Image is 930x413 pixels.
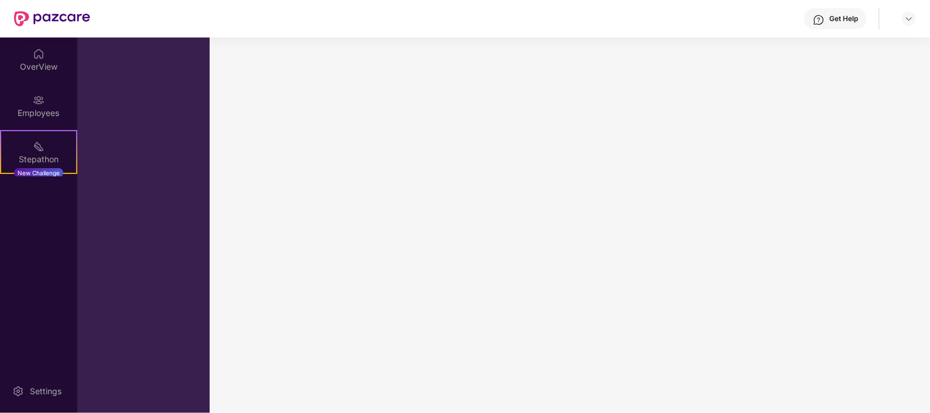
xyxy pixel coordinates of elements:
img: New Pazcare Logo [14,11,90,26]
img: svg+xml;base64,PHN2ZyBpZD0iU2V0dGluZy0yMHgyMCIgeG1sbnM9Imh0dHA6Ly93d3cudzMub3JnLzIwMDAvc3ZnIiB3aW... [12,385,24,397]
img: svg+xml;base64,PHN2ZyBpZD0iSGVscC0zMngzMiIgeG1sbnM9Imh0dHA6Ly93d3cudzMub3JnLzIwMDAvc3ZnIiB3aWR0aD... [813,14,825,26]
div: New Challenge [14,168,63,178]
img: svg+xml;base64,PHN2ZyBpZD0iSG9tZSIgeG1sbnM9Imh0dHA6Ly93d3cudzMub3JnLzIwMDAvc3ZnIiB3aWR0aD0iMjAiIG... [33,48,45,60]
div: Stepathon [1,153,76,165]
div: Settings [26,385,65,397]
img: svg+xml;base64,PHN2ZyBpZD0iRW1wbG95ZWVzIiB4bWxucz0iaHR0cDovL3d3dy53My5vcmcvMjAwMC9zdmciIHdpZHRoPS... [33,94,45,106]
div: Get Help [829,14,858,23]
img: svg+xml;base64,PHN2ZyB4bWxucz0iaHR0cDovL3d3dy53My5vcmcvMjAwMC9zdmciIHdpZHRoPSIyMSIgaGVpZ2h0PSIyMC... [33,141,45,152]
img: svg+xml;base64,PHN2ZyBpZD0iRHJvcGRvd24tMzJ4MzIiIHhtbG5zPSJodHRwOi8vd3d3LnczLm9yZy8yMDAwL3N2ZyIgd2... [904,14,914,23]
